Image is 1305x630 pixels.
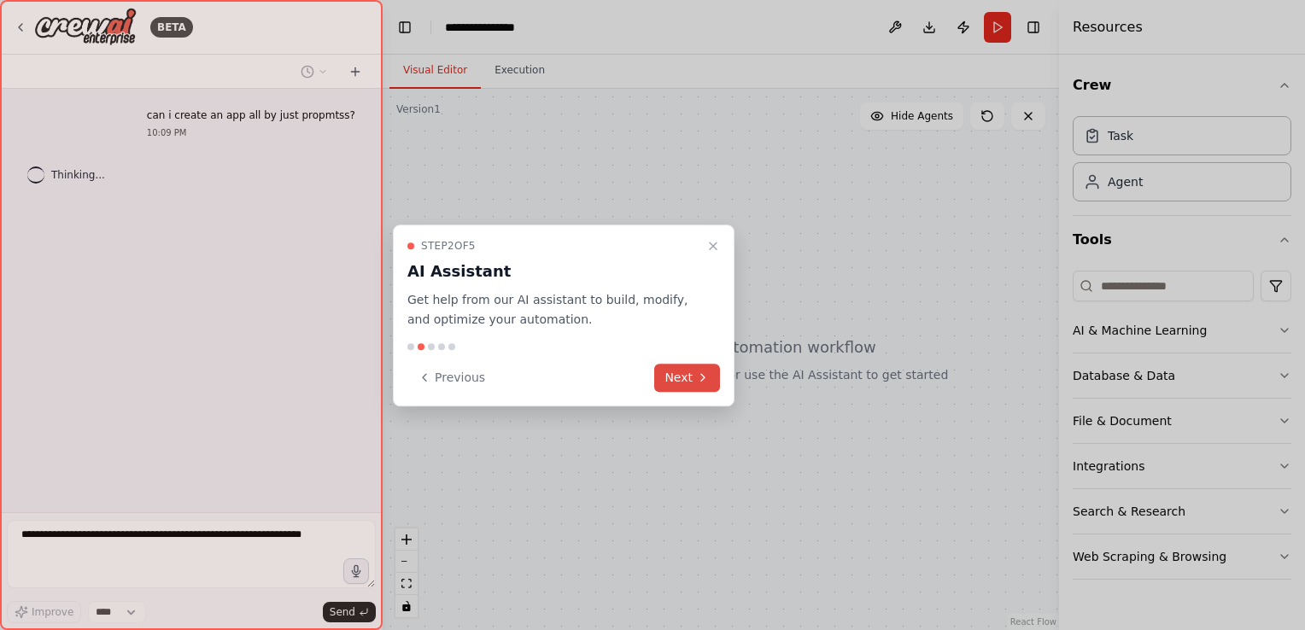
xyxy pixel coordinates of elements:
span: Step 2 of 5 [421,239,476,253]
button: Close walkthrough [703,236,723,256]
h3: AI Assistant [407,260,699,283]
p: Get help from our AI assistant to build, modify, and optimize your automation. [407,290,699,330]
button: Previous [407,364,495,392]
button: Next [654,364,720,392]
button: Hide left sidebar [393,15,417,39]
